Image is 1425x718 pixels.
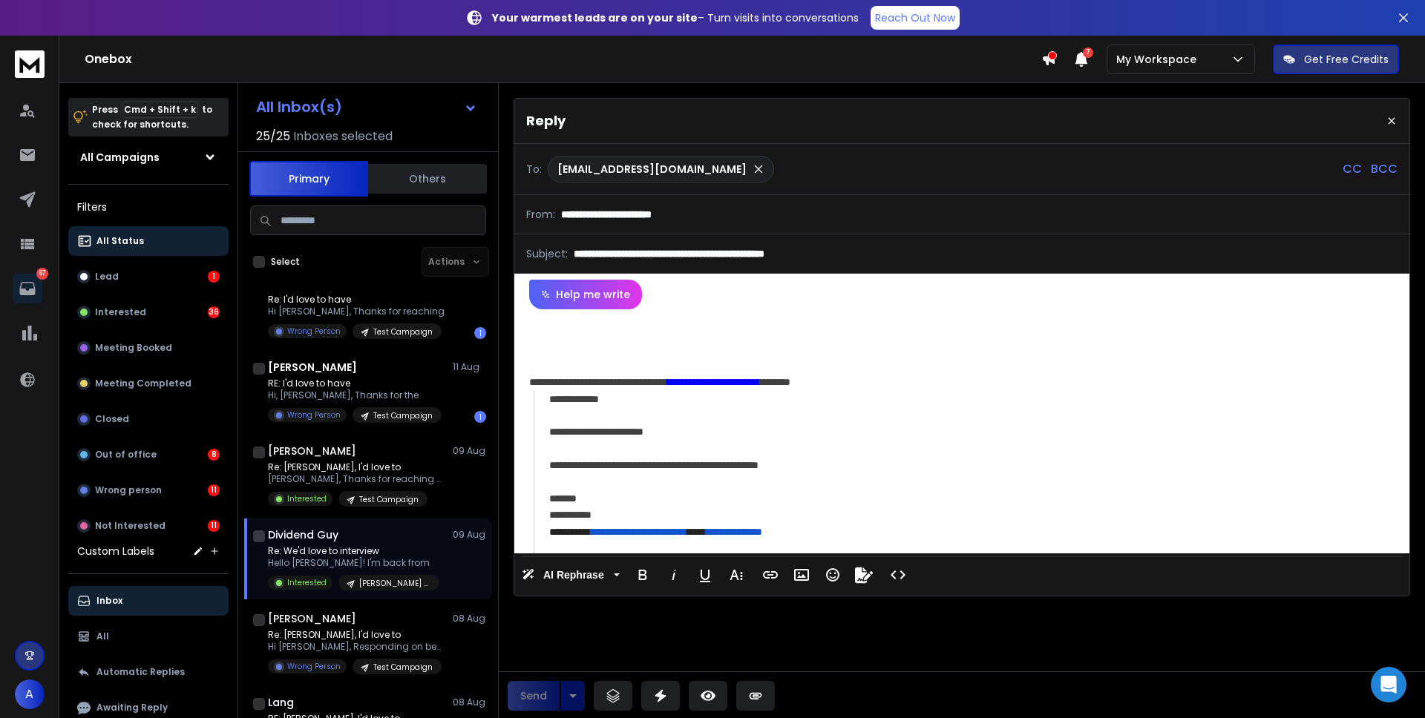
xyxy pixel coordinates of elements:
[293,128,393,145] h3: Inboxes selected
[850,560,878,590] button: Signature
[453,613,486,625] p: 08 Aug
[68,226,229,256] button: All Status
[268,527,338,542] h1: Dividend Guy
[96,666,185,678] p: Automatic Replies
[368,162,487,195] button: Others
[268,557,439,569] p: Hello [PERSON_NAME]! I'm back from
[1273,45,1399,74] button: Get Free Credits
[526,162,542,177] p: To:
[1343,160,1362,178] p: CC
[1083,47,1093,58] span: 7
[77,544,154,559] h3: Custom Labels
[1116,52,1202,67] p: My Workspace
[95,271,119,283] p: Lead
[287,577,327,588] p: Interested
[268,611,356,626] h1: [PERSON_NAME]
[629,560,657,590] button: Bold (⌘B)
[36,268,48,280] p: 67
[875,10,955,25] p: Reach Out Now
[268,695,294,710] h1: Lang
[373,410,433,421] p: Test Campaign
[492,10,859,25] p: – Turn visits into conversations
[95,449,157,461] p: Out of office
[474,327,486,339] div: 1
[268,360,357,375] h1: [PERSON_NAME]
[287,409,341,421] p: Wrong Person
[208,449,220,461] div: 8
[268,294,445,306] p: Re: I'd love to have
[884,560,912,590] button: Code View
[540,569,607,582] span: AI Rephrase
[208,484,220,496] div: 11
[271,256,300,268] label: Select
[68,657,229,687] button: Automatic Replies
[526,111,566,131] p: Reply
[359,494,419,505] p: Test Campaign
[268,545,439,557] p: Re: We'd love to interview
[660,560,688,590] button: Italic (⌘I)
[756,560,784,590] button: Insert Link (⌘K)
[819,560,847,590] button: Emoticons
[373,662,433,673] p: Test Campaign
[68,511,229,541] button: Not Interested11
[96,702,168,714] p: Awaiting Reply
[268,641,446,653] p: Hi [PERSON_NAME], Responding on behalf
[208,271,220,283] div: 1
[268,473,446,485] p: [PERSON_NAME], Thanks for reaching out!
[268,306,445,317] p: Hi [PERSON_NAME], Thanks for reaching
[526,246,568,261] p: Subject:
[268,629,446,641] p: Re: [PERSON_NAME], I'd love to
[68,586,229,616] button: Inbox
[492,10,698,25] strong: Your warmest leads are on your site
[287,661,341,672] p: Wrong Person
[68,440,229,470] button: Out of office8
[68,262,229,292] button: Lead1
[208,306,220,318] div: 36
[359,578,430,589] p: [PERSON_NAME] Podcast
[95,306,146,318] p: Interested
[268,389,442,401] p: Hi, [PERSON_NAME], Thanks for the
[287,493,327,504] p: Interested
[95,520,166,532] p: Not Interested
[15,679,45,709] button: A
[453,696,486,708] p: 08 Aug
[95,484,162,496] p: Wrong person
[68,197,229,217] h3: Filters
[256,99,342,114] h1: All Inbox(s)
[68,622,229,651] button: All
[96,235,144,247] p: All Status
[1304,52,1389,67] p: Get Free Credits
[95,378,191,389] p: Meeting Completed
[68,475,229,505] button: Wrong person11
[80,150,160,165] h1: All Campaigns
[68,142,229,172] button: All Campaigns
[15,50,45,78] img: logo
[453,529,486,541] p: 09 Aug
[557,162,747,177] p: [EMAIL_ADDRESS][DOMAIN_NAME]
[68,333,229,363] button: Meeting Booked
[474,411,486,423] div: 1
[453,361,486,373] p: 11 Aug
[691,560,719,590] button: Underline (⌘U)
[13,274,42,303] a: 67
[268,461,446,473] p: Re: [PERSON_NAME], I'd love to
[519,560,623,590] button: AI Rephrase
[871,6,960,30] a: Reach Out Now
[95,413,129,425] p: Closed
[68,369,229,398] button: Meeting Completed
[256,128,290,145] span: 25 / 25
[68,404,229,434] button: Closed
[526,207,555,222] p: From:
[249,161,368,197] button: Primary
[787,560,816,590] button: Insert Image (⌘P)
[268,378,442,389] p: RE: I'd love to have
[208,520,220,532] div: 11
[122,101,198,118] span: Cmd + Shift + k
[96,595,122,607] p: Inbox
[1371,667,1406,702] div: Open Intercom Messenger
[287,326,341,337] p: Wrong Person
[244,92,489,122] button: All Inbox(s)
[529,280,642,309] button: Help me write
